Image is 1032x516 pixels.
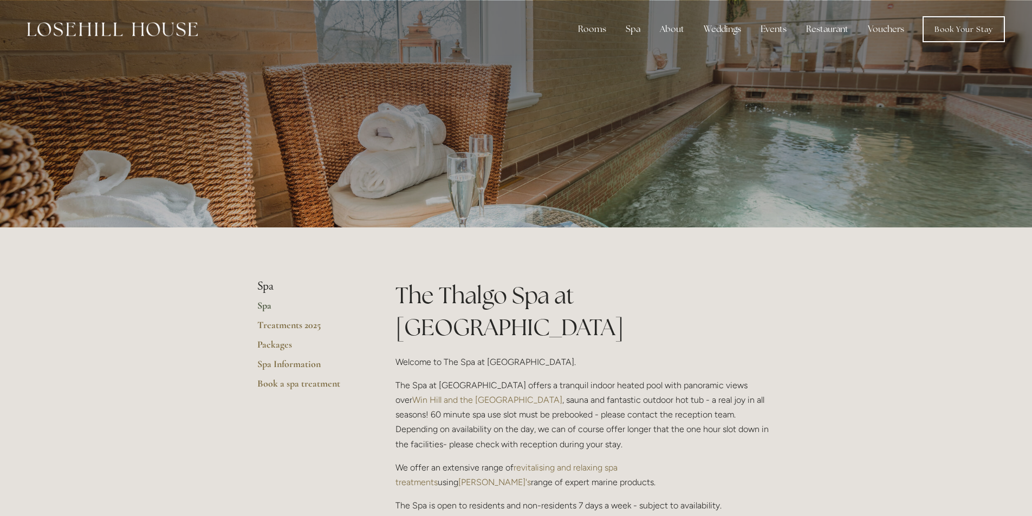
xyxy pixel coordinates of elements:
[569,18,615,40] div: Rooms
[395,498,775,513] p: The Spa is open to residents and non-residents 7 days a week - subject to availability.
[395,279,775,343] h1: The Thalgo Spa at [GEOGRAPHIC_DATA]
[27,22,198,36] img: Losehill House
[257,338,361,358] a: Packages
[257,279,361,293] li: Spa
[797,18,857,40] div: Restaurant
[752,18,795,40] div: Events
[923,16,1005,42] a: Book Your Stay
[651,18,693,40] div: About
[257,299,361,319] a: Spa
[695,18,750,40] div: Weddings
[257,319,361,338] a: Treatments 2025
[617,18,649,40] div: Spa
[257,358,361,377] a: Spa Information
[458,477,531,487] a: [PERSON_NAME]'s
[395,460,775,489] p: We offer an extensive range of using range of expert marine products.
[257,377,361,397] a: Book a spa treatment
[859,18,913,40] a: Vouchers
[395,355,775,369] p: Welcome to The Spa at [GEOGRAPHIC_DATA].
[412,395,562,405] a: Win Hill and the [GEOGRAPHIC_DATA]
[395,378,775,452] p: The Spa at [GEOGRAPHIC_DATA] offers a tranquil indoor heated pool with panoramic views over , sau...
